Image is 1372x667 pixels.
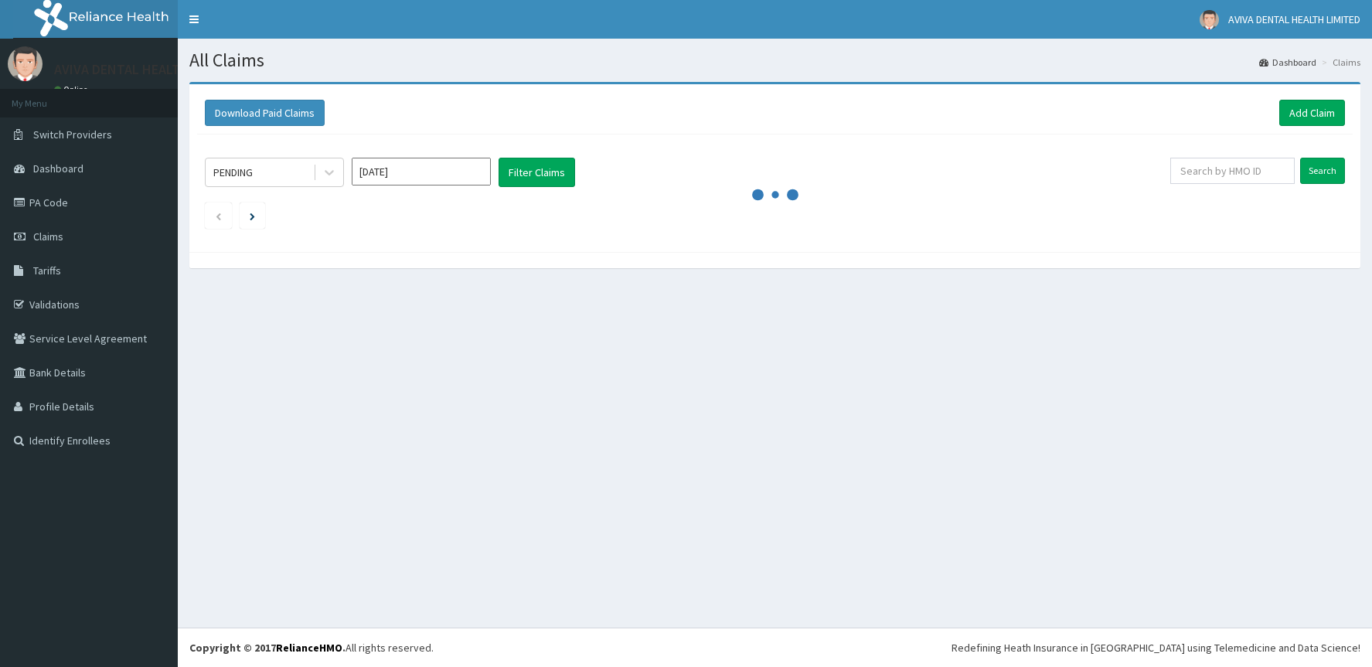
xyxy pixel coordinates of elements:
a: Dashboard [1259,56,1316,69]
button: Download Paid Claims [205,100,325,126]
span: Claims [33,230,63,243]
img: User Image [8,46,43,81]
a: Online [54,84,91,95]
a: Previous page [215,209,222,223]
footer: All rights reserved. [178,628,1372,667]
a: Add Claim [1279,100,1345,126]
svg: audio-loading [752,172,798,218]
a: RelianceHMO [276,641,342,655]
div: PENDING [213,165,253,180]
span: Switch Providers [33,128,112,141]
div: Redefining Heath Insurance in [GEOGRAPHIC_DATA] using Telemedicine and Data Science! [952,640,1360,655]
input: Search by HMO ID [1170,158,1295,184]
h1: All Claims [189,50,1360,70]
li: Claims [1318,56,1360,69]
span: AVIVA DENTAL HEALTH LIMITED [1228,12,1360,26]
p: AVIVA DENTAL HEALTH LIMITED [54,63,240,77]
input: Search [1300,158,1345,184]
strong: Copyright © 2017 . [189,641,346,655]
input: Select Month and Year [352,158,491,185]
img: User Image [1200,10,1219,29]
a: Next page [250,209,255,223]
span: Tariffs [33,264,61,277]
span: Dashboard [33,162,83,175]
button: Filter Claims [499,158,575,187]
